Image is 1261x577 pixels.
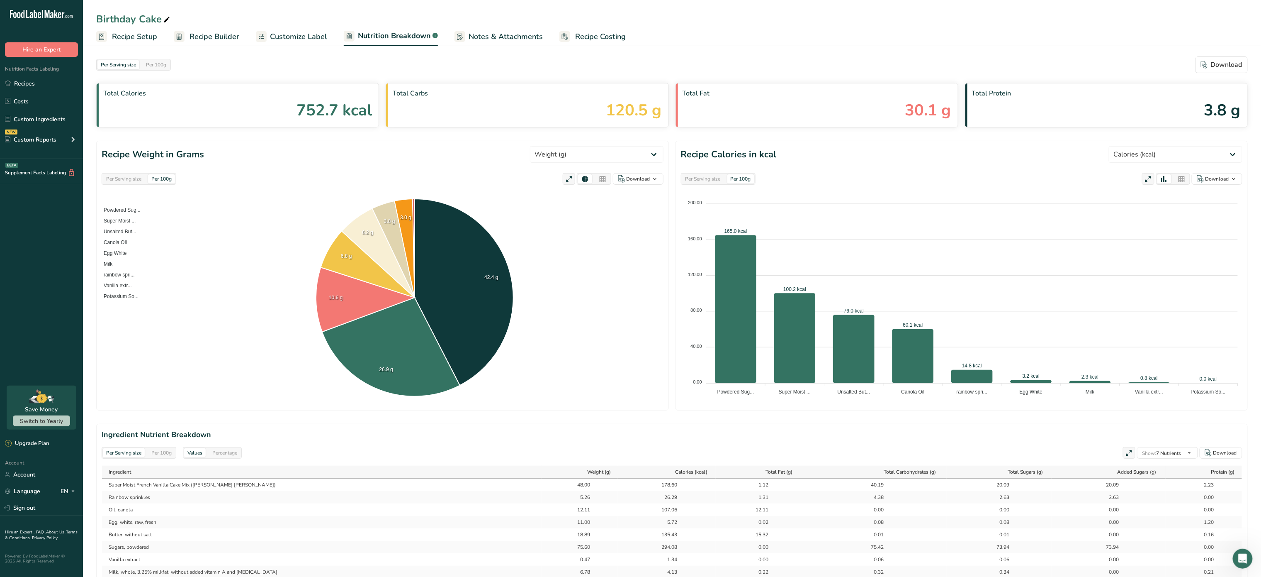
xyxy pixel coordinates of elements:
a: Hire an Expert . [5,529,34,535]
div: 1.20 [1193,518,1214,526]
button: Download [1192,173,1242,185]
td: Butter, without salt [102,528,542,541]
span: Ingredient [109,468,131,476]
div: Per Serving size [682,174,724,183]
div: 18.89 [569,531,590,538]
div: 0.06 [863,556,884,563]
span: Recipe Setup [112,31,157,42]
div: 0.00 [1193,543,1214,551]
tspan: 80.00 [690,308,702,313]
div: 73.94 [989,543,1010,551]
span: Calories (kcal) [675,468,707,476]
div: 2.63 [989,494,1010,501]
h1: Recipe Calories in kcal [681,148,777,161]
span: Added Sugars (g) [1118,468,1157,476]
div: 20.09 [1098,481,1119,489]
div: 0.00 [989,506,1010,513]
div: Download [1213,449,1237,457]
div: 0.00 [1193,494,1214,501]
div: Download [1205,175,1229,183]
div: Per Serving size [103,174,145,183]
div: 0.00 [748,556,768,563]
tspan: 0.00 [693,379,702,384]
div: 0.00 [863,506,884,513]
iframe: Intercom live chat [1233,549,1253,569]
span: Protein (g) [1211,468,1235,476]
tspan: rainbow spri... [956,389,987,395]
div: 15.32 [748,531,768,538]
td: Rainbow sprinkles [102,491,542,504]
div: 0.00 [1193,506,1214,513]
div: 0.00 [1098,506,1119,513]
div: 294.08 [656,543,677,551]
span: Potassium So... [97,293,138,299]
h2: Ingredient Nutrient Breakdown [102,429,1242,440]
span: Milk [97,261,112,267]
span: Notes & Attachments [469,31,543,42]
tspan: Milk [1086,389,1095,395]
a: Privacy Policy [32,535,58,541]
div: 0.00 [1193,556,1214,563]
span: Recipe Costing [575,31,626,42]
div: 75.42 [863,543,884,551]
tspan: Egg White [1019,389,1042,395]
div: 107.06 [656,506,677,513]
tspan: 120.00 [688,272,702,277]
div: 0.00 [1098,568,1119,576]
tspan: 200.00 [688,200,702,205]
div: BETA [5,163,18,168]
div: 0.21 [1193,568,1214,576]
span: 3.8 g [1204,98,1241,122]
div: Percentage [209,448,241,457]
div: Download [1201,60,1242,70]
span: Total Carbohydrates (g) [884,468,936,476]
div: 0.32 [863,568,884,576]
a: Recipe Setup [96,27,157,46]
td: Oil, canola [102,504,542,516]
span: Total Fat [683,88,951,98]
div: NEW [5,130,17,134]
div: 0.00 [748,543,768,551]
div: Per Serving size [97,60,139,69]
tspan: Super Moist ... [778,389,810,395]
button: Download [613,173,663,185]
span: Total Calories [103,88,372,98]
a: Notes & Attachments [454,27,543,46]
div: 6.78 [569,568,590,576]
a: Recipe Builder [174,27,239,46]
div: 40.19 [863,481,884,489]
span: Switch to Yearly [20,417,63,425]
td: Sugars, powdered [102,541,542,553]
div: 0.00 [1098,556,1119,563]
div: Per 100g [143,60,170,69]
div: 5.72 [656,518,677,526]
div: Download [627,175,650,183]
div: 48.00 [569,481,590,489]
div: 5.26 [569,494,590,501]
div: Save Money [25,405,58,414]
div: 0.22 [748,568,768,576]
div: Values [184,448,206,457]
span: Customize Label [270,31,327,42]
span: Powdered Sug... [97,207,141,213]
span: Unsalted But... [97,229,136,235]
tspan: Unsalted But... [837,389,870,395]
button: Download [1195,56,1248,73]
div: 0.47 [569,556,590,563]
td: Super Moist French Vanilla Cake Mix ([PERSON_NAME] [PERSON_NAME]) [102,479,542,491]
div: 2.23 [1193,481,1214,489]
div: 0.34 [989,568,1010,576]
span: Nutrition Breakdown [358,30,431,42]
span: Total Sugars (g) [1008,468,1043,476]
div: 0.00 [1098,518,1119,526]
div: 20.09 [989,481,1010,489]
tspan: Powdered Sug... [717,389,754,395]
span: Total Carbs [393,88,661,98]
div: 0.01 [989,531,1010,538]
div: 0.02 [748,518,768,526]
div: Per 100g [148,174,175,183]
span: 30.1 g [905,98,951,122]
span: Total Protein [972,88,1241,98]
span: 120.5 g [606,98,662,122]
div: 0.08 [863,518,884,526]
